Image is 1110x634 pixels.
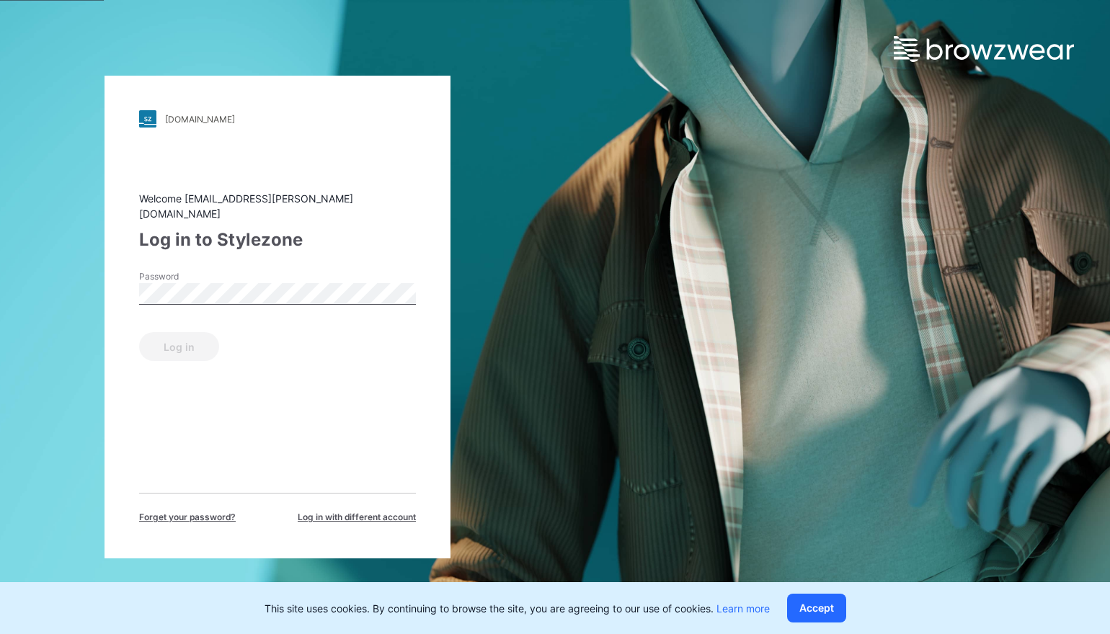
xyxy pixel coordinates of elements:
a: Learn more [716,602,770,615]
div: Log in to Stylezone [139,227,416,253]
span: Forget your password? [139,511,236,524]
div: [DOMAIN_NAME] [165,114,235,125]
img: stylezone-logo.562084cfcfab977791bfbf7441f1a819.svg [139,110,156,128]
button: Accept [787,594,846,622]
p: This site uses cookies. By continuing to browse the site, you are agreeing to our use of cookies. [265,601,770,616]
label: Password [139,270,240,283]
span: Log in with different account [298,511,416,524]
img: browzwear-logo.e42bd6dac1945053ebaf764b6aa21510.svg [894,36,1074,62]
a: [DOMAIN_NAME] [139,110,416,128]
div: Welcome [EMAIL_ADDRESS][PERSON_NAME][DOMAIN_NAME] [139,191,416,221]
